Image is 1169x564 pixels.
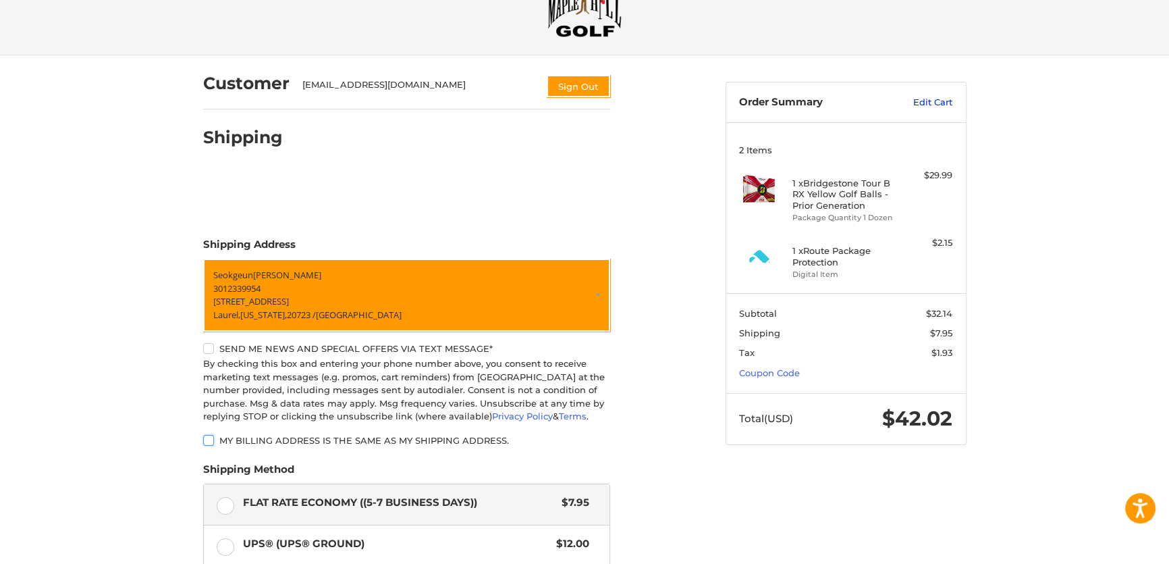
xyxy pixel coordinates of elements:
a: Terms [559,411,587,421]
span: [US_STATE], [240,308,287,320]
span: $7.95 [555,495,590,511]
h3: 2 Items [739,145,952,155]
span: Tax [739,347,755,358]
li: Package Quantity 1 Dozen [792,212,896,224]
legend: Shipping Method [203,462,294,484]
h3: Order Summary [739,96,884,109]
span: 20723 / [287,308,316,320]
span: $1.93 [931,347,952,358]
span: 3012339954 [213,282,261,294]
h4: 1 x Route Package Protection [792,245,896,267]
span: Laurel, [213,308,240,320]
span: Seokgeun [213,269,253,281]
a: Enter or select a different address [203,259,610,332]
h2: Customer [203,73,290,94]
div: $2.15 [899,236,952,250]
span: Flat Rate Economy ((5-7 Business Days)) [243,495,555,511]
li: Digital Item [792,269,896,280]
a: Coupon Code [739,367,800,378]
span: [GEOGRAPHIC_DATA] [316,308,402,320]
legend: Shipping Address [203,237,296,259]
span: Subtotal [739,308,777,319]
span: [STREET_ADDRESS] [213,295,289,307]
span: $7.95 [930,328,952,338]
a: Privacy Policy [492,411,553,421]
label: My billing address is the same as my shipping address. [203,435,610,446]
label: Send me news and special offers via text message* [203,343,610,354]
button: Sign Out [547,75,610,97]
span: [PERSON_NAME] [253,269,321,281]
span: Shipping [739,328,780,338]
span: $42.02 [882,406,952,431]
span: UPS® (UPS® Ground) [243,536,550,552]
h4: 1 x Bridgestone Tour B RX Yellow Golf Balls - Prior Generation [792,178,896,211]
a: Edit Cart [884,96,952,109]
div: [EMAIL_ADDRESS][DOMAIN_NAME] [302,78,533,97]
span: $32.14 [926,308,952,319]
div: $29.99 [899,169,952,182]
span: $12.00 [550,536,590,552]
span: Total (USD) [739,412,793,425]
h2: Shipping [203,127,283,148]
div: By checking this box and entering your phone number above, you consent to receive marketing text ... [203,357,610,424]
